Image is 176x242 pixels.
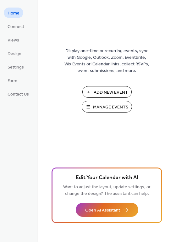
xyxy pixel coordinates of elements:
button: Manage Events [82,101,132,113]
a: Form [4,75,21,85]
span: Open AI Assistant [85,207,120,214]
span: Form [8,78,17,84]
span: Home [8,10,19,17]
button: Open AI Assistant [76,203,138,217]
span: Edit Your Calendar with AI [76,173,138,182]
button: Add New Event [82,86,132,98]
span: Design [8,51,21,57]
a: Home [4,8,23,18]
span: Views [8,37,19,44]
span: Display one-time or recurring events, sync with Google, Outlook, Zoom, Eventbrite, Wix Events or ... [64,48,149,74]
span: Manage Events [93,104,128,111]
span: Want to adjust the layout, update settings, or change the design? The assistant can help. [63,183,151,198]
a: Design [4,48,25,58]
span: Add New Event [94,89,128,96]
span: Settings [8,64,24,71]
span: Connect [8,24,24,30]
a: Settings [4,62,28,72]
span: Contact Us [8,91,29,98]
a: Views [4,35,23,45]
a: Connect [4,21,28,31]
a: Contact Us [4,89,33,99]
